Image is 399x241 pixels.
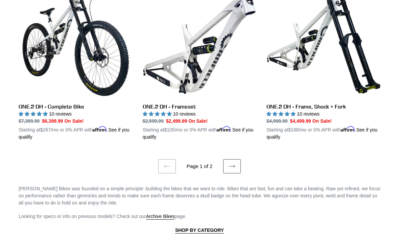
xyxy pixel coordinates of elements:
[19,214,187,220] span: Looking for specs or info on previous models? Check out our page.
[19,185,380,207] p: [PERSON_NAME] Bikes was founded on a simple principle: building the bikes that we want to ride. B...
[177,163,222,170] li: Page 1 of 2
[175,227,224,233] strong: SHOP BY CATEGORY
[175,227,224,234] a: SHOP BY CATEGORY
[146,214,175,220] a: Archive Bikes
